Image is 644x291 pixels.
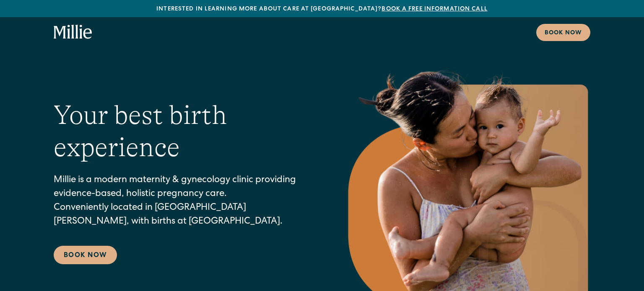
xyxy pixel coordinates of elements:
p: Millie is a modern maternity & gynecology clinic providing evidence-based, holistic pregnancy car... [54,174,312,229]
a: Book now [536,24,590,41]
a: Book a free information call [382,6,487,12]
a: home [54,25,92,40]
div: Book now [545,29,582,38]
h1: Your best birth experience [54,99,312,164]
a: Book Now [54,246,117,264]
